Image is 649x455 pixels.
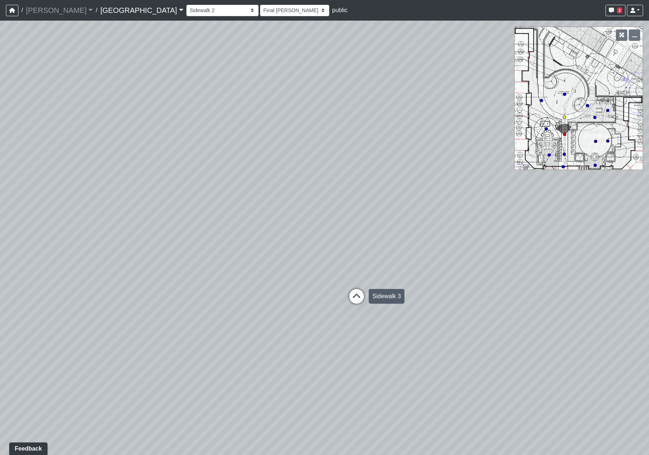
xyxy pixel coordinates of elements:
a: [PERSON_NAME] [26,3,93,18]
div: Sidewalk 3 [369,289,404,304]
a: [GEOGRAPHIC_DATA] [100,3,183,18]
span: public [332,7,348,13]
button: 2 [606,5,625,16]
span: 2 [617,7,622,13]
iframe: Ybug feedback widget [6,440,49,455]
span: / [18,3,26,18]
span: / [93,3,100,18]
